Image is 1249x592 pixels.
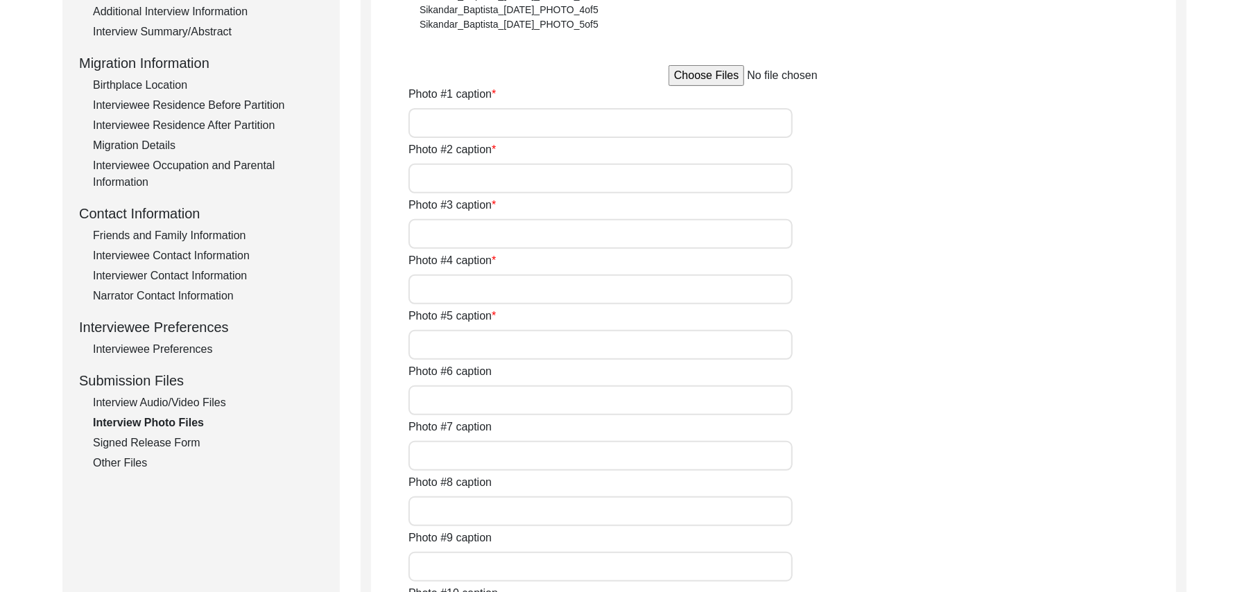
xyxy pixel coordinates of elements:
[93,77,323,94] div: Birthplace Location
[408,86,496,103] label: Photo #1 caption
[408,141,496,158] label: Photo #2 caption
[79,53,323,73] div: Migration Information
[408,252,496,269] label: Photo #4 caption
[93,97,323,114] div: Interviewee Residence Before Partition
[93,117,323,134] div: Interviewee Residence After Partition
[408,474,492,491] label: Photo #8 caption
[93,268,323,284] div: Interviewer Contact Information
[93,24,323,40] div: Interview Summary/Abstract
[79,203,323,224] div: Contact Information
[93,394,323,411] div: Interview Audio/Video Files
[93,288,323,304] div: Narrator Contact Information
[93,341,323,358] div: Interviewee Preferences
[408,197,496,214] label: Photo #3 caption
[93,137,323,154] div: Migration Details
[79,317,323,338] div: Interviewee Preferences
[408,363,492,380] label: Photo #6 caption
[408,308,496,324] label: Photo #5 caption
[93,415,323,431] div: Interview Photo Files
[93,247,323,264] div: Interviewee Contact Information
[93,227,323,244] div: Friends and Family Information
[93,3,323,20] div: Additional Interview Information
[408,530,492,546] label: Photo #9 caption
[93,435,323,451] div: Signed Release Form
[408,419,492,435] label: Photo #7 caption
[79,370,323,391] div: Submission Files
[93,455,323,471] div: Other Files
[93,157,323,191] div: Interviewee Occupation and Parental Information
